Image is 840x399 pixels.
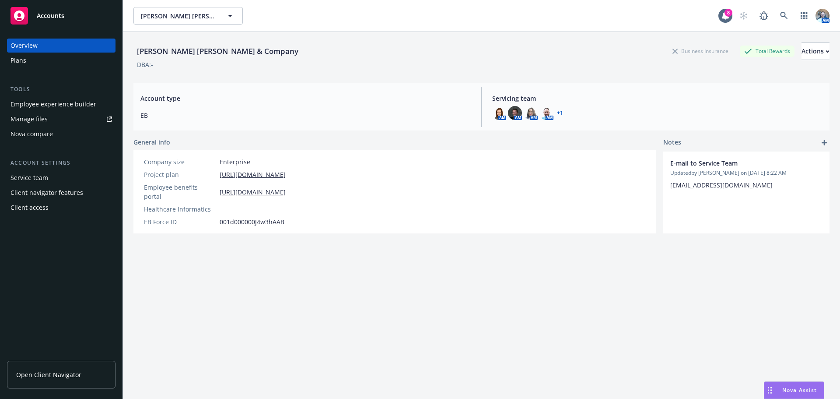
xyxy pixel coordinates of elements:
[819,138,829,148] a: add
[508,106,522,120] img: photo
[137,60,153,69] div: DBA: -
[7,85,115,94] div: Tools
[557,110,563,116] a: +1
[7,127,115,141] a: Nova compare
[140,111,471,120] span: EB
[663,138,681,148] span: Notes
[795,7,813,25] a: Switch app
[801,43,829,60] div: Actions
[764,382,775,399] div: Drag to move
[740,46,794,56] div: Total Rewards
[7,39,115,53] a: Overview
[801,42,829,60] button: Actions
[492,106,506,120] img: photo
[141,11,217,21] span: [PERSON_NAME] [PERSON_NAME] & Company
[764,381,824,399] button: Nova Assist
[133,7,243,25] button: [PERSON_NAME] [PERSON_NAME] & Company
[815,9,829,23] img: photo
[670,169,822,177] span: Updated by [PERSON_NAME] on [DATE] 8:22 AM
[144,157,216,166] div: Company size
[10,39,38,53] div: Overview
[735,7,752,25] a: Start snowing
[10,186,83,200] div: Client navigator features
[7,186,115,200] a: Client navigator features
[782,386,817,394] span: Nova Assist
[670,159,800,168] span: E-mail to Service Team
[7,112,115,126] a: Manage files
[663,152,829,197] div: E-mail to Service TeamUpdatedby [PERSON_NAME] on [DATE] 8:22 AM[EMAIL_ADDRESS][DOMAIN_NAME]
[37,12,64,19] span: Accounts
[7,97,115,111] a: Employee experience builder
[16,370,81,379] span: Open Client Navigator
[10,112,48,126] div: Manage files
[724,9,732,17] div: 8
[220,157,250,166] span: Enterprise
[10,127,53,141] div: Nova compare
[133,138,170,147] span: General info
[220,187,286,197] a: [URL][DOMAIN_NAME]
[144,205,216,214] div: Healthcare Informatics
[220,205,222,214] span: -
[539,106,553,120] img: photo
[133,46,302,57] div: [PERSON_NAME] [PERSON_NAME] & Company
[144,217,216,226] div: EB Force ID
[492,94,822,103] span: Servicing team
[7,159,115,167] div: Account settings
[220,217,284,226] span: 001d000000J4w3hAAB
[7,201,115,215] a: Client access
[10,97,96,111] div: Employee experience builder
[7,53,115,67] a: Plans
[10,53,26,67] div: Plans
[144,170,216,179] div: Project plan
[220,170,286,179] a: [URL][DOMAIN_NAME]
[524,106,538,120] img: photo
[670,181,773,189] span: [EMAIL_ADDRESS][DOMAIN_NAME]
[10,201,49,215] div: Client access
[10,171,48,185] div: Service team
[755,7,773,25] a: Report a Bug
[7,171,115,185] a: Service team
[7,4,115,28] a: Accounts
[140,94,471,103] span: Account type
[668,46,733,56] div: Business Insurance
[775,7,793,25] a: Search
[144,183,216,201] div: Employee benefits portal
